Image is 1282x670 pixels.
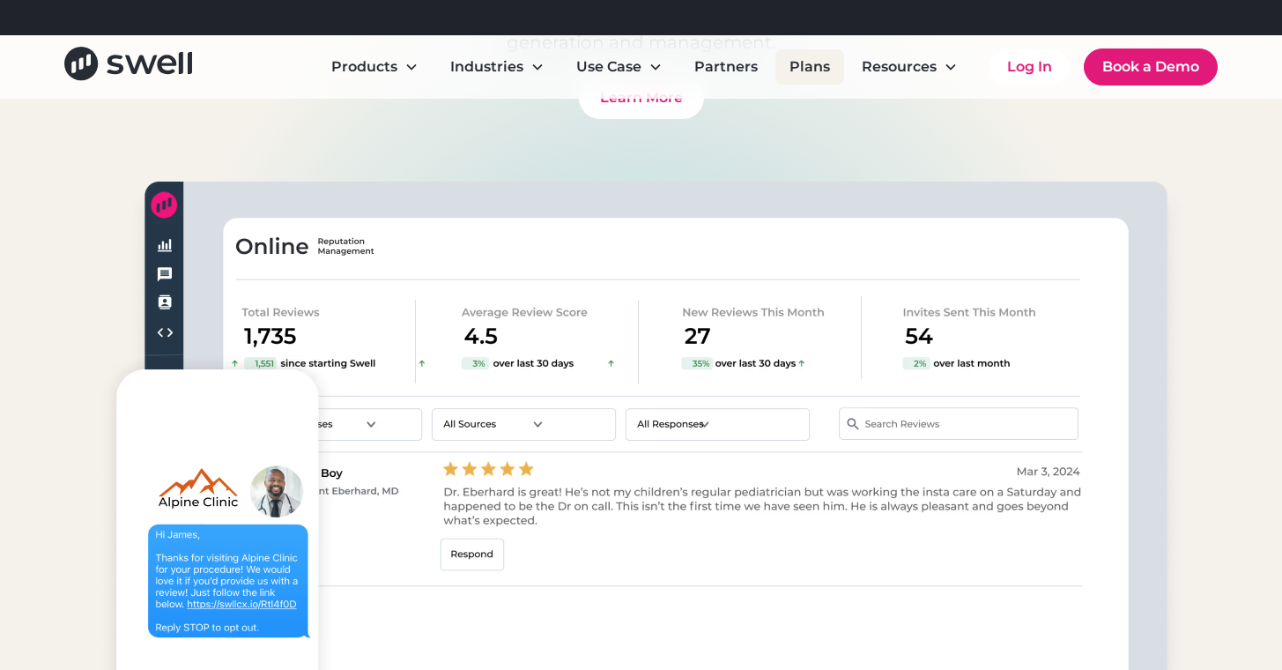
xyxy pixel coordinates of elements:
[989,49,1070,85] a: Log In
[317,49,433,85] div: Products
[562,49,677,85] div: Use Case
[1084,48,1218,86] a: Book a Demo
[331,56,397,78] div: Products
[64,47,192,86] a: home
[450,56,523,78] div: Industries
[680,49,772,85] a: Partners
[972,480,1282,670] iframe: Chat Widget
[436,49,559,85] div: Industries
[576,56,641,78] div: Use Case
[775,49,844,85] a: Plans
[848,49,972,85] div: Resources
[862,56,937,78] div: Resources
